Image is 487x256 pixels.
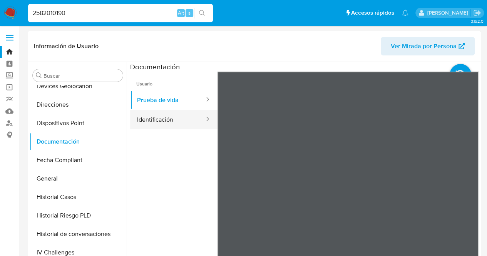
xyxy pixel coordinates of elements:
button: Historial Casos [30,188,126,206]
span: Accesos rápidos [351,9,394,17]
a: Notificaciones [402,10,408,16]
button: Fecha Compliant [30,151,126,169]
span: Alt [178,9,184,17]
p: agostina.bazzano@mercadolibre.com [427,9,470,17]
button: Documentación [30,132,126,151]
a: Salir [473,9,481,17]
button: General [30,169,126,188]
button: Historial de conversaciones [30,225,126,243]
button: Dispositivos Point [30,114,126,132]
button: Buscar [36,72,42,79]
button: Direcciones [30,95,126,114]
button: search-icon [194,8,210,18]
span: s [188,9,191,17]
button: Ver Mirada por Persona [381,37,475,55]
h1: Información de Usuario [34,42,99,50]
input: Buscar [44,72,120,79]
button: Historial Riesgo PLD [30,206,126,225]
input: Buscar usuario o caso... [28,8,213,18]
span: Ver Mirada por Persona [391,37,457,55]
button: Devices Geolocation [30,77,126,95]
